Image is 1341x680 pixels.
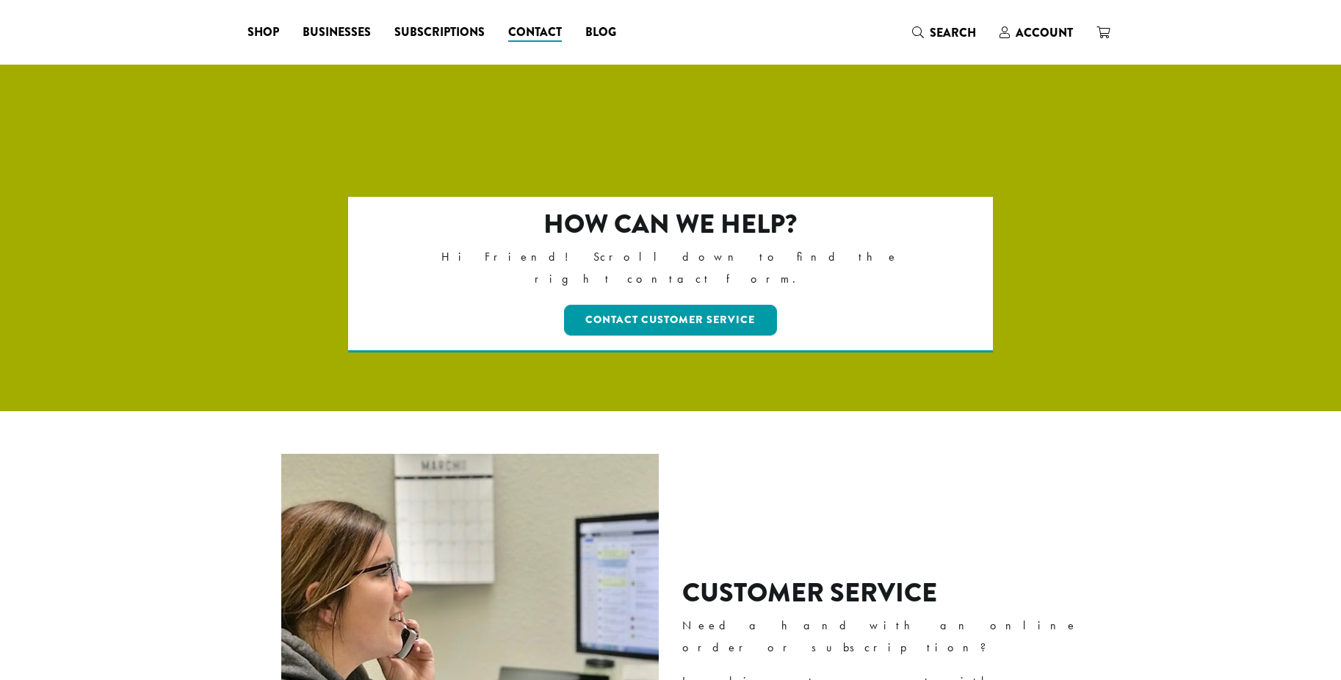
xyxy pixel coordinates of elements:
a: Subscriptions [383,21,496,44]
a: Contact [496,21,574,44]
span: Contact [508,23,562,42]
h2: Customer Service [682,577,1100,609]
span: Blog [585,23,616,42]
a: Contact Customer Service [564,305,778,336]
p: Hi Friend! Scroll down to find the right contact form. [412,246,930,290]
span: Shop [247,23,279,42]
p: Need a hand with an online order or subscription? [682,615,1100,659]
a: Search [900,21,988,45]
a: Businesses [291,21,383,44]
a: Shop [236,21,291,44]
h2: How can we help? [412,209,930,240]
span: Account [1016,24,1073,41]
span: Subscriptions [394,23,485,42]
a: Account [988,21,1085,45]
span: Search [930,24,976,41]
span: Businesses [303,23,371,42]
a: Blog [574,21,628,44]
